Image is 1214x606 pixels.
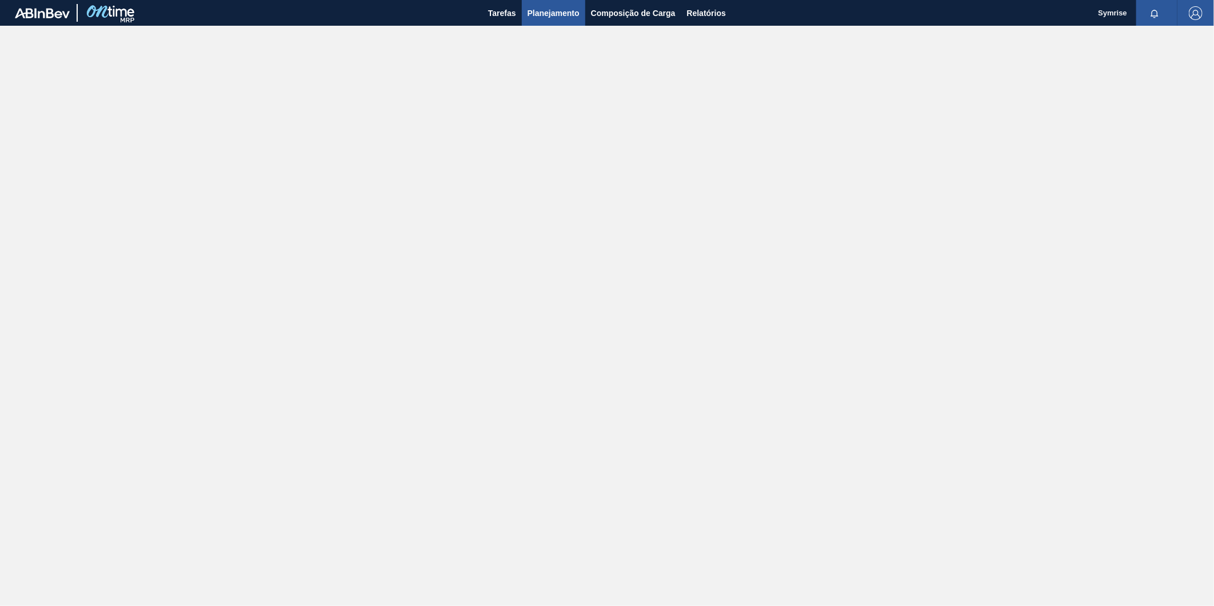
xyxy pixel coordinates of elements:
[488,6,516,20] span: Tarefas
[1136,5,1173,21] button: Notificações
[591,6,676,20] span: Composição de Carga
[15,8,70,18] img: TNhmsLtSVTkK8tSr43FrP2fwEKptu5GPRR3wAAAABJRU5ErkJggg==
[528,6,580,20] span: Planejamento
[687,6,726,20] span: Relatórios
[1189,6,1203,20] img: Logout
